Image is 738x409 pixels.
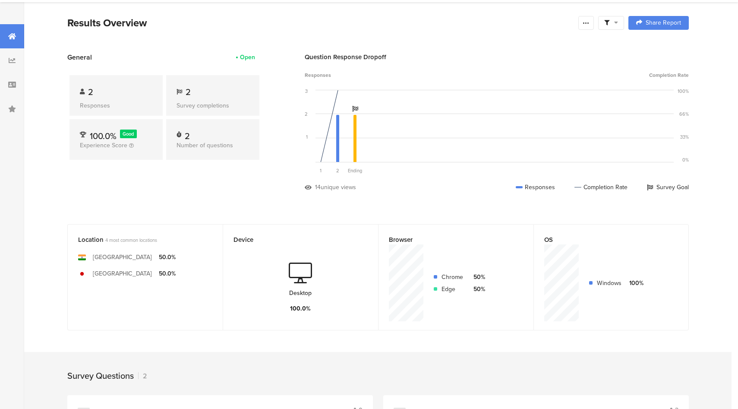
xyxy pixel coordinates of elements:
div: Chrome [442,273,463,282]
span: 2 [186,86,191,98]
div: 50% [470,273,485,282]
div: 66% [679,111,689,117]
div: Location [78,235,198,244]
div: Desktop [289,289,312,298]
div: Results Overview [67,15,574,31]
div: 50.0% [159,253,176,262]
div: Edge [442,285,463,294]
div: Survey Questions [67,369,134,382]
div: Survey completions [177,101,249,110]
span: Responses [305,71,331,79]
span: Share Report [646,20,681,26]
div: Responses [516,183,555,192]
div: 14 [315,183,321,192]
div: Responses [80,101,152,110]
div: 2 [185,130,190,138]
div: Open [240,53,255,62]
div: Device [233,235,353,244]
span: 2 [336,167,339,174]
span: Experience Score [80,141,127,150]
div: 100% [628,279,643,288]
div: Completion Rate [574,183,628,192]
div: [GEOGRAPHIC_DATA] [93,269,152,278]
div: OS [544,235,664,244]
div: 50% [470,285,485,294]
div: Ending [347,167,364,174]
div: 2 [138,371,147,381]
div: Survey Goal [647,183,689,192]
span: Good [123,130,134,137]
div: 3 [305,88,308,95]
div: 33% [680,133,689,140]
div: Browser [389,235,509,244]
div: 1 [306,133,308,140]
span: 4 most common locations [105,237,157,244]
div: 0% [682,156,689,163]
div: 100% [678,88,689,95]
span: General [67,52,92,62]
div: 100.0% [290,304,311,313]
div: Windows [597,279,621,288]
span: 2 [88,86,93,98]
span: 100.0% [90,130,117,143]
div: 2 [305,111,308,117]
span: Number of questions [177,141,233,150]
div: 50.0% [159,269,176,278]
div: Question Response Dropoff [305,52,689,62]
div: [GEOGRAPHIC_DATA] [93,253,152,262]
i: Survey Goal [352,106,358,112]
span: 1 [320,167,322,174]
span: Completion Rate [649,71,689,79]
div: unique views [321,183,356,192]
